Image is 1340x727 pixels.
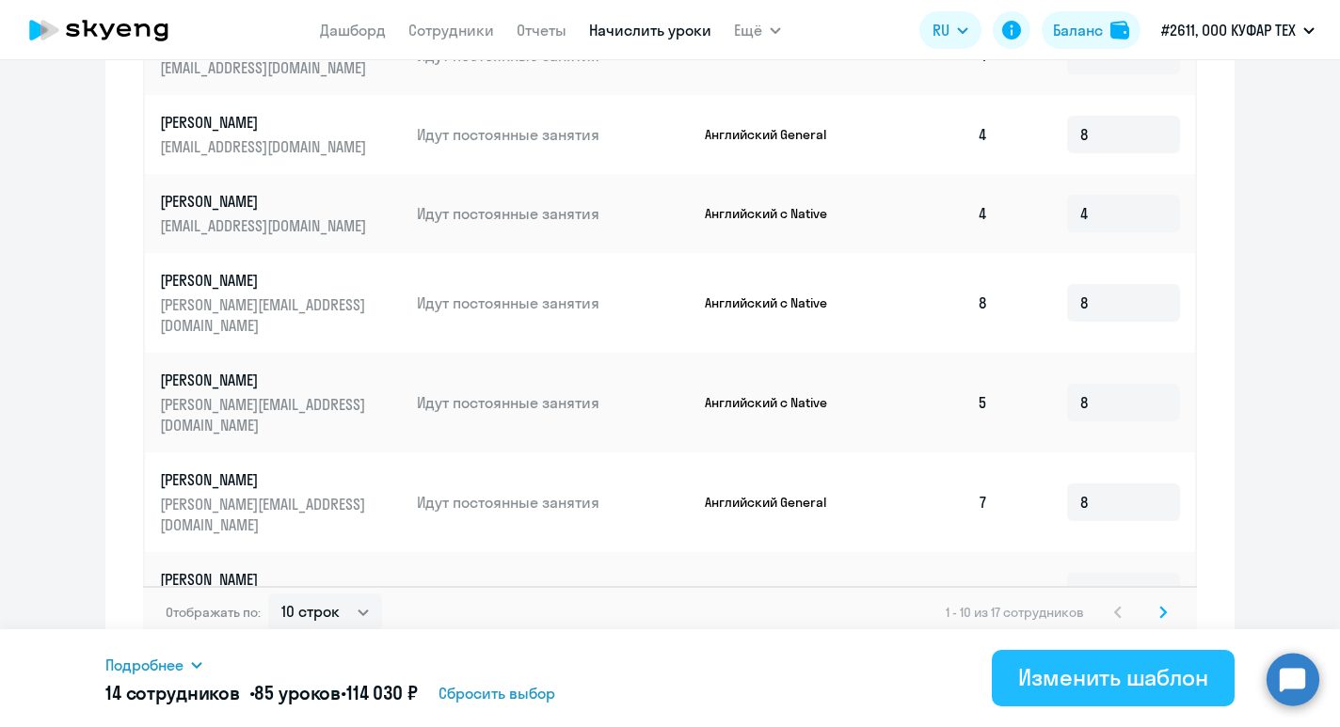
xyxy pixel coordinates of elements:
[919,11,981,49] button: RU
[417,581,690,602] p: Идут постоянные занятия
[160,112,371,133] p: [PERSON_NAME]
[871,353,1003,452] td: 5
[160,270,371,291] p: [PERSON_NAME]
[1110,21,1129,40] img: balance
[408,21,494,40] a: Сотрудники
[1053,19,1103,41] div: Баланс
[160,569,371,590] p: [PERSON_NAME]
[439,682,555,704] span: Сбросить выбор
[417,292,690,313] p: Идут постоянные занятия
[1152,8,1324,53] button: #2611, ООО КУФАР ТЕХ
[417,203,690,224] p: Идут постоянные занятия
[1018,662,1208,692] div: Изменить шаблон
[160,569,402,614] a: [PERSON_NAME][EMAIL_ADDRESS][DOMAIN_NAME]
[705,126,846,143] p: Английский General
[105,654,183,676] span: Подробнее
[166,604,261,621] span: Отображать по:
[160,494,371,535] p: [PERSON_NAME][EMAIL_ADDRESS][DOMAIN_NAME]
[705,494,846,511] p: Английский General
[734,19,762,41] span: Ещё
[160,57,371,78] p: [EMAIL_ADDRESS][DOMAIN_NAME]
[105,680,418,706] h5: 14 сотрудников • •
[705,294,846,311] p: Английский с Native
[254,681,341,704] span: 85 уроков
[734,11,781,49] button: Ещё
[705,205,846,222] p: Английский с Native
[871,174,1003,253] td: 4
[517,21,566,40] a: Отчеты
[160,294,371,336] p: [PERSON_NAME][EMAIL_ADDRESS][DOMAIN_NAME]
[589,21,711,40] a: Начислить уроки
[160,191,371,212] p: [PERSON_NAME]
[871,452,1003,552] td: 7
[992,650,1235,706] button: Изменить шаблон
[871,95,1003,174] td: 4
[346,681,418,704] span: 114 030 ₽
[871,552,1003,631] td: 8
[705,394,846,411] p: Английский с Native
[160,469,371,490] p: [PERSON_NAME]
[160,370,371,390] p: [PERSON_NAME]
[417,124,690,145] p: Идут постоянные занятия
[417,492,690,513] p: Идут постоянные занятия
[160,270,402,336] a: [PERSON_NAME][PERSON_NAME][EMAIL_ADDRESS][DOMAIN_NAME]
[1042,11,1141,49] button: Балансbalance
[320,21,386,40] a: Дашборд
[946,604,1084,621] span: 1 - 10 из 17 сотрудников
[160,469,402,535] a: [PERSON_NAME][PERSON_NAME][EMAIL_ADDRESS][DOMAIN_NAME]
[160,136,371,157] p: [EMAIL_ADDRESS][DOMAIN_NAME]
[160,394,371,435] p: [PERSON_NAME][EMAIL_ADDRESS][DOMAIN_NAME]
[871,253,1003,353] td: 8
[1161,19,1296,41] p: #2611, ООО КУФАР ТЕХ
[160,112,402,157] a: [PERSON_NAME][EMAIL_ADDRESS][DOMAIN_NAME]
[160,370,402,435] a: [PERSON_NAME][PERSON_NAME][EMAIL_ADDRESS][DOMAIN_NAME]
[160,191,402,236] a: [PERSON_NAME][EMAIL_ADDRESS][DOMAIN_NAME]
[933,19,949,41] span: RU
[160,215,371,236] p: [EMAIL_ADDRESS][DOMAIN_NAME]
[705,583,846,600] p: Английский General
[417,392,690,413] p: Идут постоянные занятия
